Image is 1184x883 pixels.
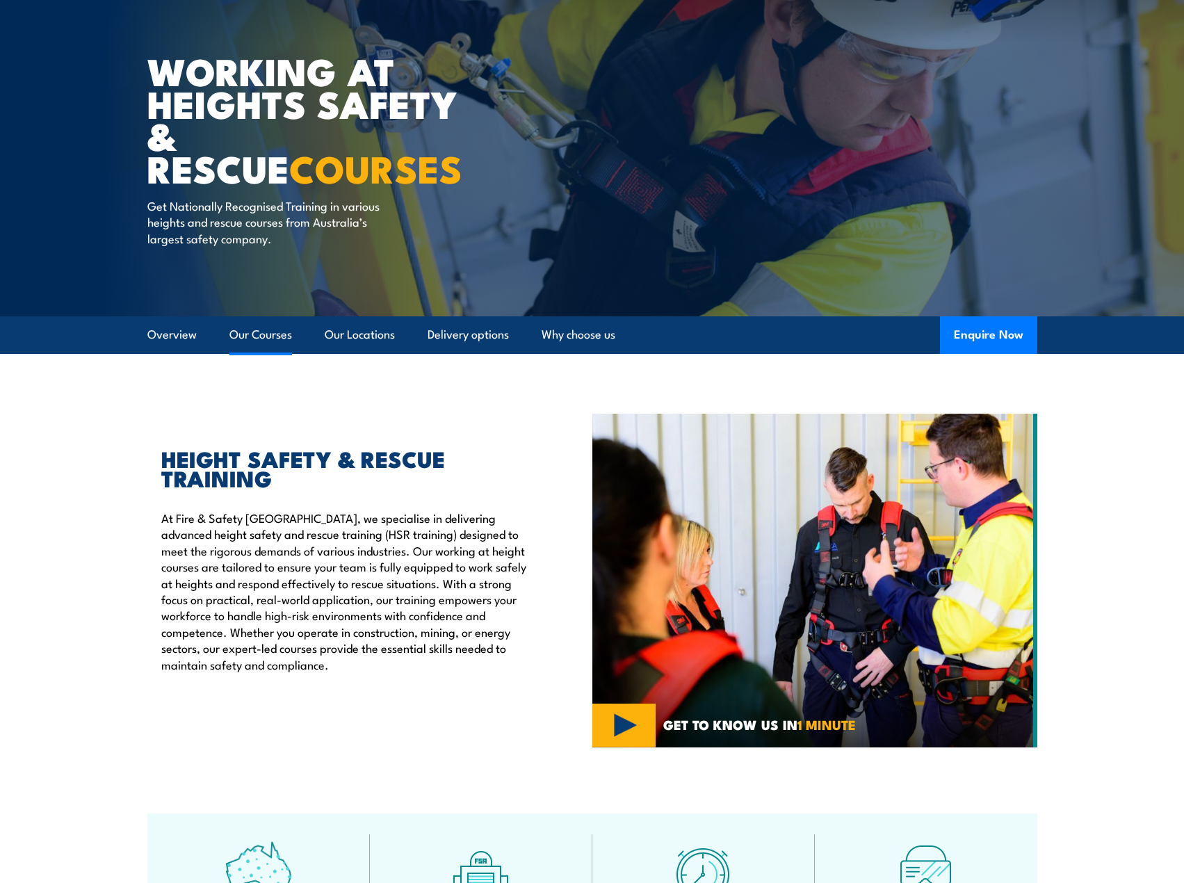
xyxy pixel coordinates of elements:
p: At Fire & Safety [GEOGRAPHIC_DATA], we specialise in delivering advanced height safety and rescue... [161,510,528,672]
a: Overview [147,316,197,353]
a: Our Courses [229,316,292,353]
span: GET TO KNOW US IN [663,718,856,731]
a: Why choose us [542,316,615,353]
img: Fire & Safety Australia offer working at heights courses and training [592,414,1037,747]
a: Delivery options [428,316,509,353]
strong: COURSES [289,138,462,196]
strong: 1 MINUTE [797,714,856,734]
h2: HEIGHT SAFETY & RESCUE TRAINING [161,448,528,487]
a: Our Locations [325,316,395,353]
h1: WORKING AT HEIGHTS SAFETY & RESCUE [147,54,491,184]
button: Enquire Now [940,316,1037,354]
p: Get Nationally Recognised Training in various heights and rescue courses from Australia’s largest... [147,197,401,246]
